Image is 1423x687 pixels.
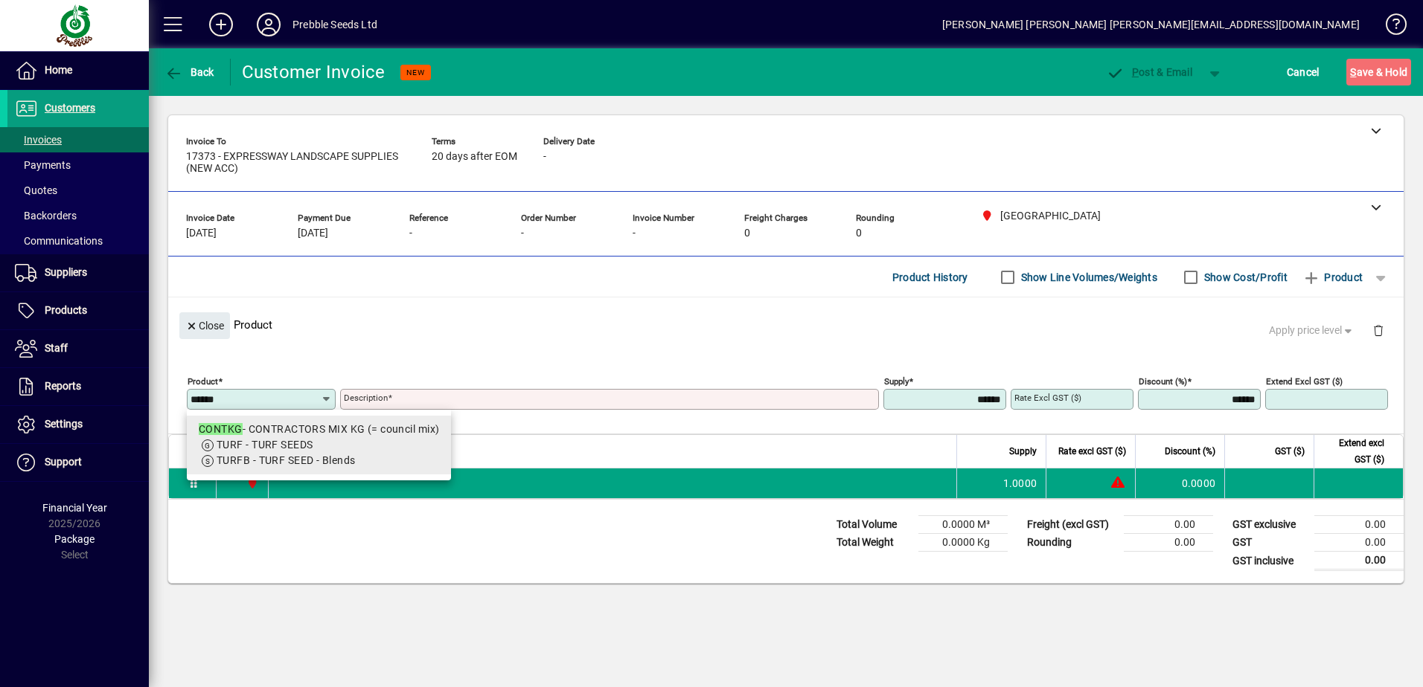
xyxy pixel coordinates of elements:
td: 0.00 [1314,534,1404,552]
span: Customers [45,102,95,114]
span: Discount (%) [1165,443,1215,459]
a: Products [7,292,149,329]
div: Customer Invoice [242,60,386,84]
span: Suppliers [45,266,87,278]
span: Apply price level [1269,323,1355,338]
span: Package [54,533,95,545]
span: Extend excl GST ($) [1323,435,1384,468]
span: 0 [856,228,862,239]
a: Backorders [7,203,149,228]
span: - [543,151,546,163]
a: Staff [7,330,149,367]
div: [PERSON_NAME] [PERSON_NAME] [PERSON_NAME][EMAIL_ADDRESS][DOMAIN_NAME] [942,13,1360,36]
span: 0 [744,228,750,239]
span: Payments [15,159,71,171]
td: 0.00 [1314,516,1404,534]
mat-label: Discount (%) [1139,376,1187,387]
button: Save & Hold [1346,59,1411,86]
span: 20 days after EOM [432,151,517,163]
span: P [1132,66,1139,78]
span: TURFB - TURF SEED - Blends [217,454,355,466]
mat-label: Product [188,376,218,387]
button: Product History [886,264,974,291]
td: GST exclusive [1225,516,1314,534]
button: Delete [1360,312,1396,348]
span: Cancel [1287,60,1320,84]
mat-label: Supply [884,376,909,387]
span: - [521,228,524,239]
a: Settings [7,406,149,443]
td: 0.00 [1314,552,1404,570]
label: Show Line Volumes/Weights [1018,270,1157,285]
a: Home [7,52,149,89]
mat-label: Description [344,393,388,403]
span: Supply [1009,443,1037,459]
span: TURF - TURF SEEDS [217,439,313,451]
div: Product [168,297,1404,352]
app-page-header-button: Delete [1360,323,1396,337]
button: Add [197,11,245,38]
button: Back [161,59,218,86]
span: PALMERSTON NORTH [243,475,260,491]
a: Support [7,444,149,481]
span: Backorders [15,210,77,222]
span: [DATE] [298,228,328,239]
a: Reports [7,368,149,405]
app-page-header-button: Close [176,318,234,332]
button: Profile [245,11,292,38]
a: Communications [7,228,149,254]
mat-label: Rate excl GST ($) [1014,393,1081,403]
span: Products [45,304,87,316]
span: Settings [45,418,83,430]
span: Quotes [15,184,57,196]
a: Quotes [7,178,149,203]
span: S [1350,66,1356,78]
mat-option: CONTKG - CONTRACTORS MIX KG (= council mix) [187,416,451,474]
span: - [633,228,636,239]
div: - CONTRACTORS MIX KG (= council mix) [199,422,439,437]
button: Post & Email [1099,59,1200,86]
span: Product History [892,265,968,289]
span: GST ($) [1275,443,1305,459]
td: Freight (excl GST) [1020,516,1124,534]
a: Knowledge Base [1375,3,1404,51]
span: Communications [15,235,103,247]
span: Back [164,66,214,78]
td: 0.00 [1124,534,1213,552]
span: Reports [45,380,81,392]
span: 17373 - EXPRESSWAY LANDSCAPE SUPPLIES (NEW ACC) [186,151,409,175]
span: Support [45,456,82,468]
td: 0.0000 [1135,468,1224,498]
span: [DATE] [186,228,217,239]
span: NEW [406,68,425,77]
a: Payments [7,152,149,178]
span: Invoices [15,134,62,146]
td: GST [1225,534,1314,552]
app-page-header-button: Back [149,59,231,86]
td: Total Weight [829,534,918,552]
td: Total Volume [829,516,918,534]
button: Close [179,312,230,339]
span: Rate excl GST ($) [1058,443,1126,459]
td: Rounding [1020,534,1124,552]
td: GST inclusive [1225,552,1314,570]
span: 1.0000 [1003,476,1037,491]
span: ave & Hold [1350,60,1407,84]
span: Home [45,64,72,76]
span: - [409,228,412,239]
label: Show Cost/Profit [1201,270,1288,285]
button: Cancel [1283,59,1323,86]
div: Prebble Seeds Ltd [292,13,377,36]
span: Staff [45,342,68,354]
td: 0.0000 Kg [918,534,1008,552]
em: CONTKG [199,423,243,435]
a: Invoices [7,127,149,152]
span: Close [185,314,224,338]
td: 0.00 [1124,516,1213,534]
span: Financial Year [42,502,107,514]
mat-label: Extend excl GST ($) [1266,376,1343,387]
a: Suppliers [7,254,149,291]
span: ost & Email [1106,66,1192,78]
button: Apply price level [1263,317,1361,344]
td: 0.0000 M³ [918,516,1008,534]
